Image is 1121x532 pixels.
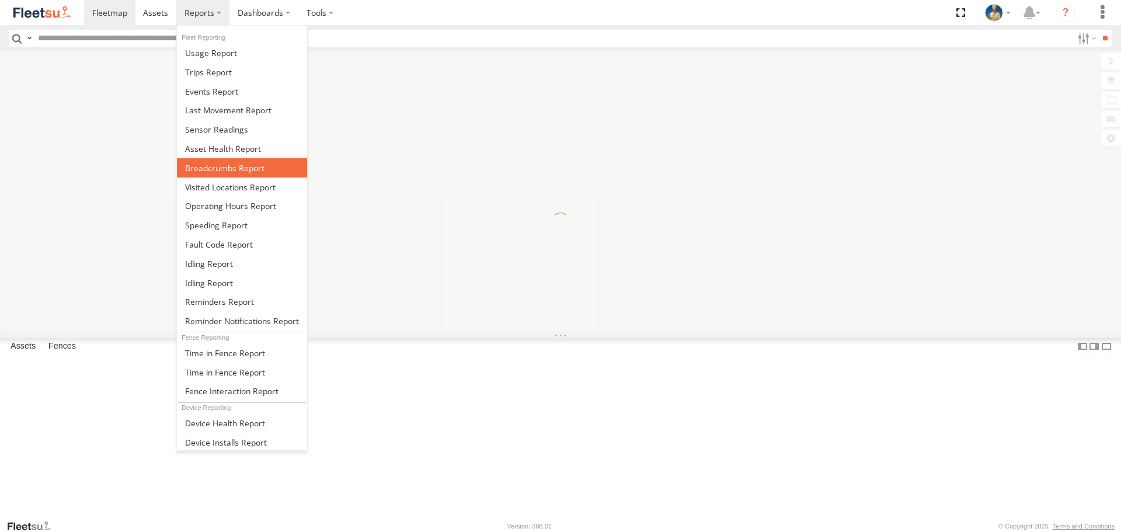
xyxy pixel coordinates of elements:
label: Dock Summary Table to the Left [1077,338,1088,355]
label: Hide Summary Table [1101,338,1112,355]
a: Service Reminder Notifications Report [177,311,307,331]
label: Search Filter Options [1073,30,1098,47]
a: Sensor Readings [177,120,307,139]
a: Time in Fences Report [177,363,307,382]
a: Breadcrumbs Report [177,158,307,178]
div: © Copyright 2025 - [998,523,1115,530]
a: Device Installs Report [177,433,307,452]
div: Matt Draper [981,4,1015,22]
a: Full Events Report [177,82,307,101]
a: Reminders Report [177,293,307,312]
a: Last Movement Report [177,100,307,120]
div: Version: 308.01 [507,523,552,530]
label: Fences [43,339,82,355]
a: Trips Report [177,62,307,82]
label: Assets [5,339,41,355]
a: Fault Code Report [177,235,307,254]
label: Search Query [25,30,34,47]
label: Dock Summary Table to the Right [1088,338,1100,355]
a: Usage Report [177,43,307,62]
a: Device Health Report [177,413,307,433]
a: Fence Interaction Report [177,382,307,401]
a: Asset Health Report [177,139,307,158]
a: Visited Locations Report [177,178,307,197]
a: Visit our Website [6,520,60,532]
a: Idling Report [177,273,307,293]
i: ? [1056,4,1075,22]
a: Idling Report [177,254,307,273]
a: Time in Fences Report [177,343,307,363]
a: Asset Operating Hours Report [177,196,307,215]
a: Terms and Conditions [1053,523,1115,530]
a: Fleet Speed Report [177,215,307,235]
img: fleetsu-logo-horizontal.svg [12,5,72,20]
